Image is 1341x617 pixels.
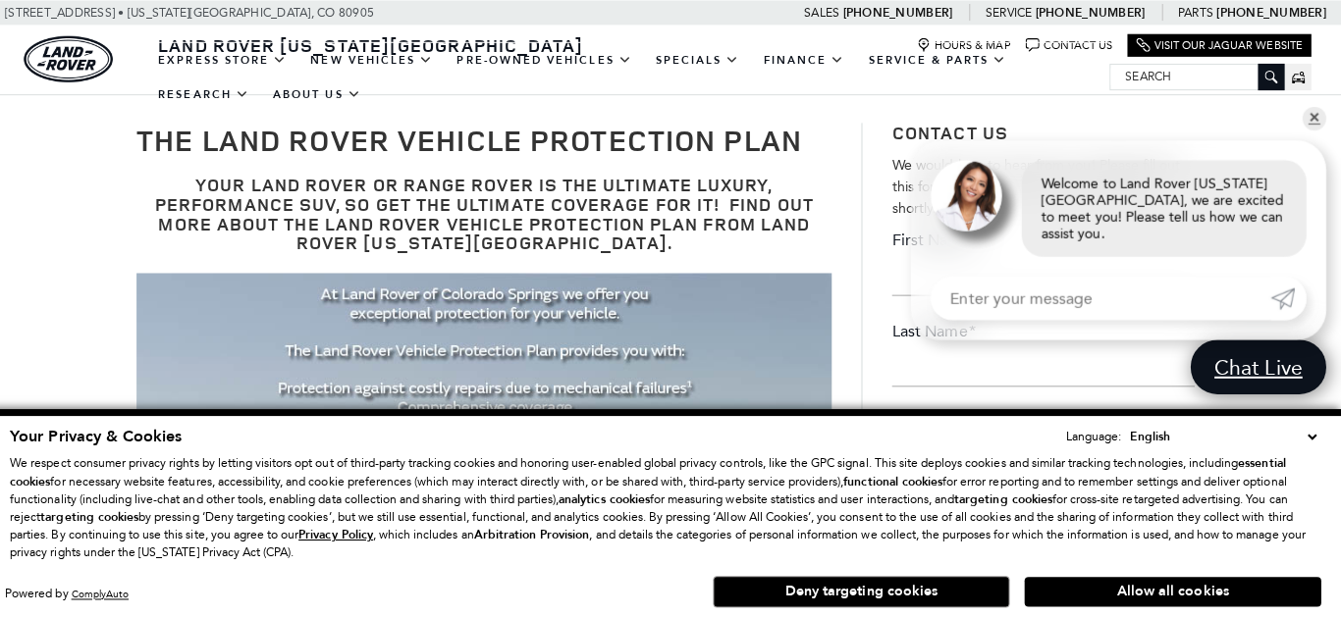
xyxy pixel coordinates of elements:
[33,35,122,81] img: Land Rover
[1112,64,1284,87] input: Search
[860,42,1021,77] a: Service & Parts
[1127,424,1321,443] select: Language Select
[452,42,649,77] a: Pre-Owned Vehicles
[15,5,381,19] a: [STREET_ADDRESS] • [US_STATE][GEOGRAPHIC_DATA], CO 80905
[718,572,1012,603] button: Deny targeting cookies
[155,32,601,56] a: Land Rover [US_STATE][GEOGRAPHIC_DATA]
[145,122,835,154] h1: The Land Rover Vehicle Protection Plan
[306,523,380,539] u: Privacy Policy
[155,42,1111,111] nav: Main Navigation
[1179,5,1214,19] span: Parts
[846,4,955,20] a: [PHONE_NUMBER]
[934,159,1004,230] img: Agent profile photo
[1027,573,1321,602] button: Allow all cookies
[1217,4,1326,20] a: [PHONE_NUMBER]
[895,122,1196,143] h3: Contact Us
[480,523,595,539] strong: Arbitration Provision
[895,155,1181,215] span: We would love to hear from you! Please fill out this form and we will get in touch with you shortly.
[1028,37,1114,52] a: Contact Us
[15,584,137,596] div: Powered by
[1206,351,1313,378] span: Chat Live
[155,42,306,77] a: EXPRESS STORE
[808,5,843,19] span: Sales
[1038,4,1147,20] a: [PHONE_NUMBER]
[1024,159,1307,255] div: Welcome to Land Rover [US_STATE][GEOGRAPHIC_DATA], we are excited to meet you! Please tell us how...
[269,77,380,111] a: About Us
[306,42,452,77] a: New Vehicles
[167,32,589,56] span: Land Rover [US_STATE][GEOGRAPHIC_DATA]
[145,174,835,251] h3: Your Land Rover or Range Rover is the ultimate luxury, performance SUV, so get the ultimate cover...
[988,5,1034,19] span: Service
[1138,37,1303,52] a: Visit Our Jaguar Website
[649,42,756,77] a: Specials
[920,37,1013,52] a: Hours & Map
[50,505,147,521] strong: targeting cookies
[895,228,981,249] label: First Name
[20,423,190,444] span: Your Privacy & Cookies
[155,77,269,111] a: Research
[33,35,122,81] a: land-rover
[934,275,1271,318] input: Enter your message
[20,451,1321,557] p: We respect consumer privacy rights by letting visitors opt out of third-party tracking cookies an...
[895,318,978,339] label: Last Name
[1192,337,1326,391] a: Chat Live
[1271,275,1307,318] a: Submit
[847,470,945,486] strong: functional cookies
[80,584,137,596] a: ComplyAuto
[756,42,860,77] a: Finance
[1068,428,1123,439] div: Language:
[957,488,1054,503] strong: targeting cookies
[564,488,655,503] strong: analytics cookies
